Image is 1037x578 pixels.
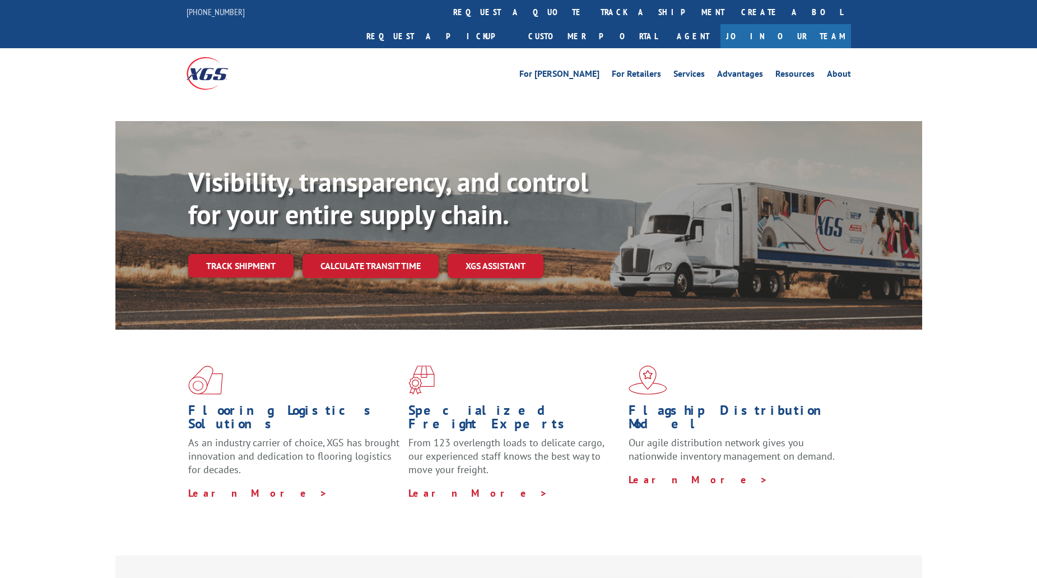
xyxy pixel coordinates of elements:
[629,404,840,436] h1: Flagship Distribution Model
[775,70,815,82] a: Resources
[673,70,705,82] a: Services
[303,254,439,278] a: Calculate transit time
[188,254,294,278] a: Track shipment
[408,366,435,395] img: xgs-icon-focused-on-flooring-red
[666,24,720,48] a: Agent
[520,24,666,48] a: Customer Portal
[629,473,768,486] a: Learn More >
[408,487,548,500] a: Learn More >
[188,366,223,395] img: xgs-icon-total-supply-chain-intelligence-red
[629,366,667,395] img: xgs-icon-flagship-distribution-model-red
[187,6,245,17] a: [PHONE_NUMBER]
[519,70,599,82] a: For [PERSON_NAME]
[629,436,835,463] span: Our agile distribution network gives you nationwide inventory management on demand.
[188,436,399,476] span: As an industry carrier of choice, XGS has brought innovation and dedication to flooring logistics...
[612,70,661,82] a: For Retailers
[358,24,520,48] a: Request a pickup
[188,487,328,500] a: Learn More >
[448,254,543,278] a: XGS ASSISTANT
[720,24,851,48] a: Join Our Team
[188,164,588,232] b: Visibility, transparency, and control for your entire supply chain.
[717,70,763,82] a: Advantages
[827,70,851,82] a: About
[408,404,620,436] h1: Specialized Freight Experts
[408,436,620,486] p: From 123 overlength loads to delicate cargo, our experienced staff knows the best way to move you...
[188,404,400,436] h1: Flooring Logistics Solutions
